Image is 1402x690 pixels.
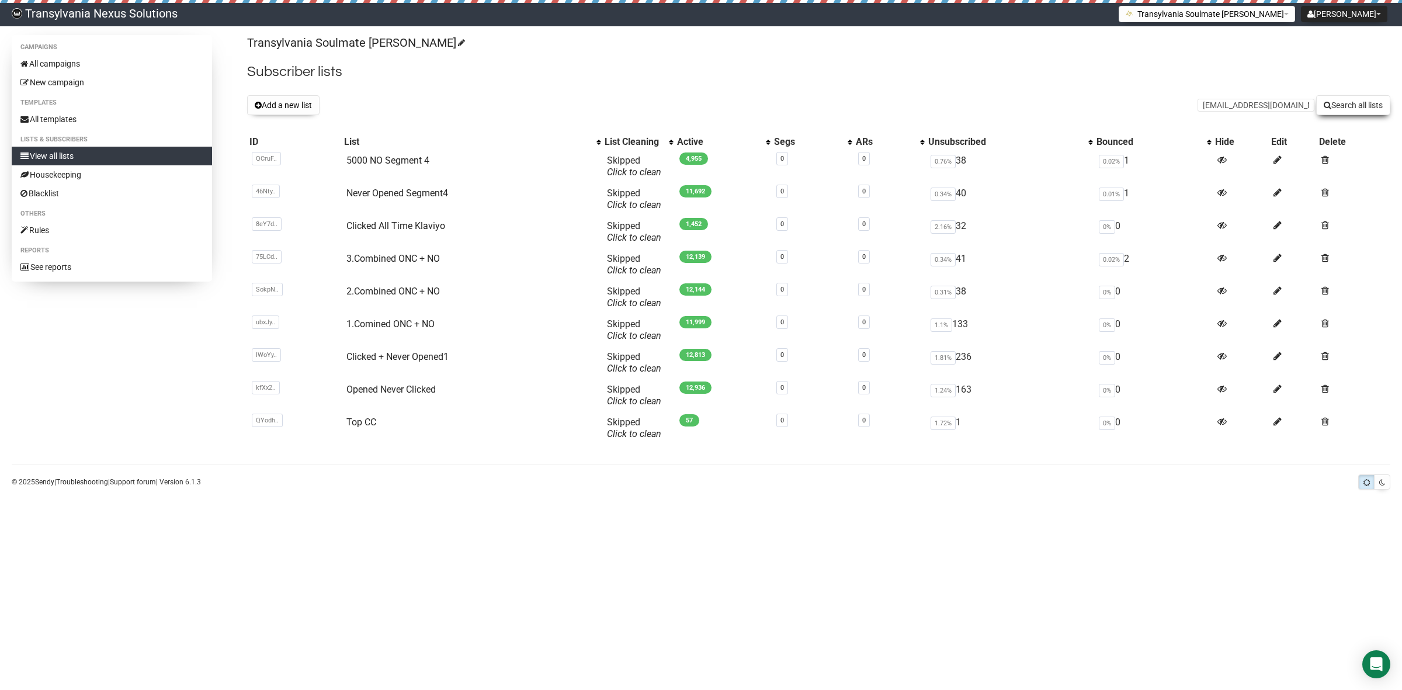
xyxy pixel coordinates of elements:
span: Skipped [607,220,661,243]
span: Skipped [607,384,661,407]
div: Open Intercom Messenger [1362,650,1390,678]
th: Active: No sort applied, activate to apply an ascending sort [675,134,772,150]
a: 0 [780,417,784,424]
button: Transylvania Soulmate [PERSON_NAME] [1119,6,1295,22]
p: © 2025 | | | Version 6.1.3 [12,476,201,488]
a: 0 [862,384,866,391]
span: ubxJy.. [252,315,279,329]
span: 0% [1099,318,1115,332]
h2: Subscriber lists [247,61,1390,82]
div: List [344,136,591,148]
span: IWoYy.. [252,348,281,362]
a: Click to clean [607,297,661,308]
td: 0 [1094,314,1213,346]
a: Top CC [346,417,376,428]
a: 0 [780,384,784,391]
a: Housekeeping [12,165,212,184]
span: 0.02% [1099,155,1124,168]
span: 0% [1099,286,1115,299]
a: 1.Comined ONC + NO [346,318,435,330]
span: 0.76% [931,155,956,168]
a: Click to clean [607,199,661,210]
a: 0 [862,286,866,293]
td: 2 [1094,248,1213,281]
th: Delete: No sort applied, sorting is disabled [1317,134,1390,150]
li: Others [12,207,212,221]
a: Click to clean [607,167,661,178]
a: Opened Never Clicked [346,384,436,395]
div: Segs [774,136,842,148]
div: Edit [1271,136,1314,148]
div: ID [249,136,339,148]
th: List: No sort applied, activate to apply an ascending sort [342,134,602,150]
a: View all lists [12,147,212,165]
td: 236 [926,346,1094,379]
td: 38 [926,150,1094,183]
th: Unsubscribed: No sort applied, activate to apply an ascending sort [926,134,1094,150]
span: 12,144 [679,283,712,296]
th: Bounced: No sort applied, activate to apply an ascending sort [1094,134,1213,150]
span: 0.02% [1099,253,1124,266]
a: Blacklist [12,184,212,203]
span: Skipped [607,351,661,374]
span: kfXx2.. [252,381,280,394]
div: Unsubscribed [928,136,1082,148]
td: 1 [926,412,1094,445]
a: 0 [862,417,866,424]
div: List Cleaning [605,136,663,148]
span: 0% [1099,417,1115,430]
li: Campaigns [12,40,212,54]
span: Skipped [607,417,661,439]
td: 163 [926,379,1094,412]
span: Skipped [607,155,661,178]
span: 12,936 [679,382,712,394]
a: Never Opened Segment4 [346,188,448,199]
a: All campaigns [12,54,212,73]
a: Click to clean [607,265,661,276]
td: 38 [926,281,1094,314]
a: 0 [862,188,866,195]
a: Support forum [110,478,156,486]
button: Search all lists [1316,95,1390,115]
a: 0 [780,286,784,293]
span: 0% [1099,384,1115,397]
li: Reports [12,244,212,258]
a: Troubleshooting [56,478,108,486]
span: 57 [679,414,699,427]
span: 75LCd.. [252,250,282,263]
td: 40 [926,183,1094,216]
a: 0 [780,155,784,162]
a: 0 [780,188,784,195]
td: 32 [926,216,1094,248]
a: New campaign [12,73,212,92]
a: 3.Combined ONC + NO [346,253,440,264]
a: Sendy [35,478,54,486]
span: 2.16% [931,220,956,234]
td: 0 [1094,379,1213,412]
a: Transylvania Soulmate [PERSON_NAME] [247,36,463,50]
td: 0 [1094,216,1213,248]
span: QYodh.. [252,414,283,427]
div: Delete [1319,136,1388,148]
a: 0 [862,351,866,359]
span: 11,999 [679,316,712,328]
li: Lists & subscribers [12,133,212,147]
span: 12,139 [679,251,712,263]
div: Active [677,136,760,148]
img: 1.png [1125,9,1134,18]
td: 41 [926,248,1094,281]
span: SokpN.. [252,283,283,296]
a: 5000 NO Segment 4 [346,155,429,166]
a: Click to clean [607,396,661,407]
a: 0 [862,253,866,261]
div: ARs [856,136,914,148]
span: 0.34% [931,253,956,266]
a: Clicked All Time Klaviyo [346,220,445,231]
span: 0.31% [931,286,956,299]
th: List Cleaning: No sort applied, activate to apply an ascending sort [602,134,675,150]
td: 1 [1094,183,1213,216]
a: 0 [780,351,784,359]
span: Skipped [607,253,661,276]
span: 0% [1099,351,1115,365]
span: 1.24% [931,384,956,397]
